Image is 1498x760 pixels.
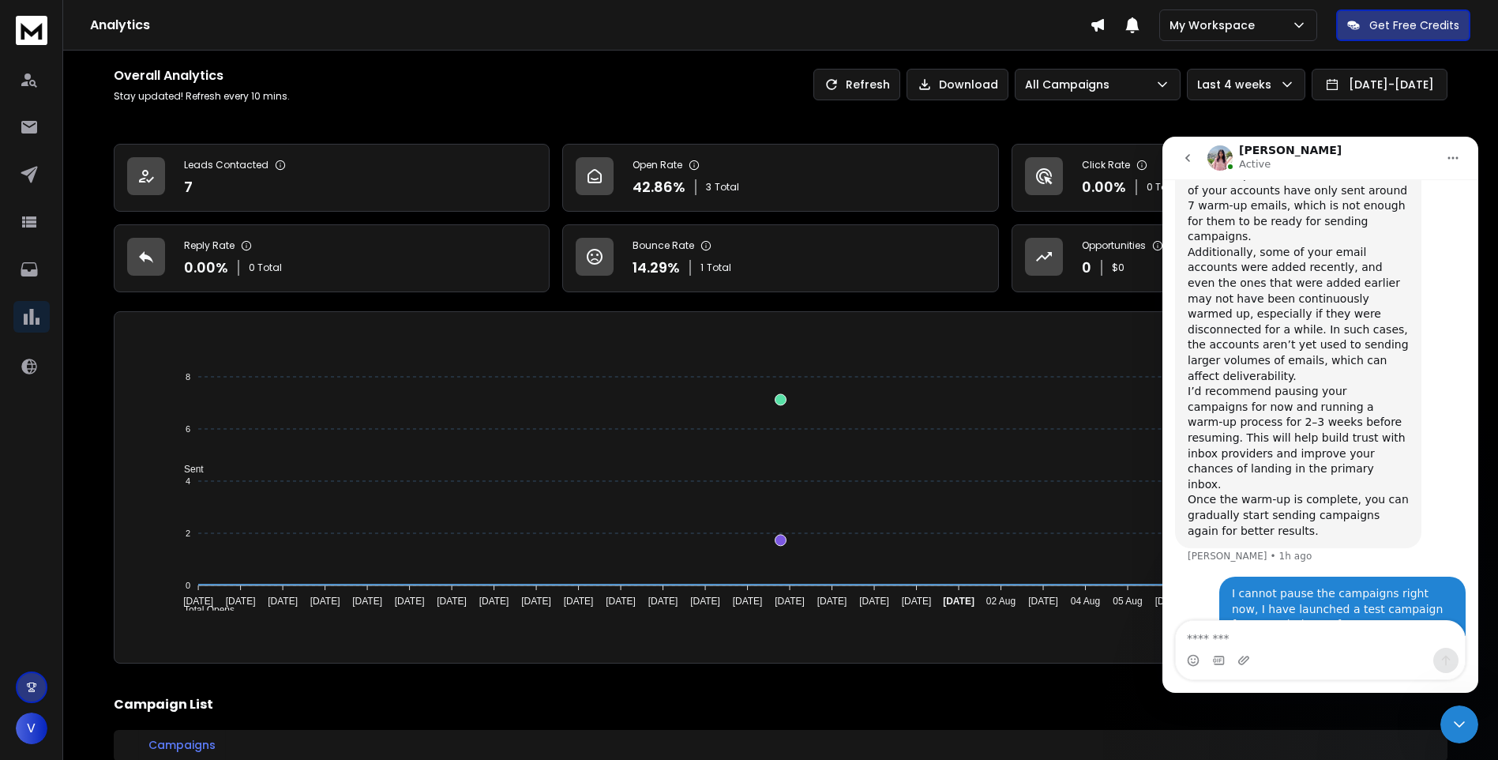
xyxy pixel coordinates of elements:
tspan: 05 Aug [1113,596,1143,607]
p: $ 0 [1112,261,1124,274]
tspan: 04 Aug [1071,596,1100,607]
p: 0 [1082,257,1091,279]
h1: Overall Analytics [114,66,290,85]
p: 7 [184,176,193,198]
button: Refresh [813,69,900,100]
tspan: [DATE] [268,596,298,607]
div: [PERSON_NAME] • 1h ago [25,415,149,424]
iframe: Intercom live chat [1440,705,1478,743]
p: 42.86 % [633,176,685,198]
a: Opportunities0$0 [1012,224,1447,292]
p: Opportunities [1082,239,1146,252]
span: Total [715,181,739,194]
tspan: [DATE] [394,596,424,607]
div: Once the warm-up is complete, you can gradually start sending campaigns again for better results. [25,356,246,402]
tspan: [DATE] [733,596,763,607]
textarea: Message… [13,484,302,511]
tspan: [DATE] [859,596,889,607]
p: Reply Rate [184,239,235,252]
a: Leads Contacted7 [114,144,550,212]
button: Emoji picker [24,517,37,530]
tspan: [DATE] [437,596,467,607]
tspan: [DATE] [352,596,382,607]
span: 1 [700,261,704,274]
p: Bounce Rate [633,239,694,252]
button: Send a message… [271,511,296,536]
iframe: Intercom live chat [1162,137,1478,693]
p: Last 4 weeks [1197,77,1278,92]
p: My Workspace [1169,17,1261,33]
tspan: 8 [186,372,190,382]
h1: Analytics [90,16,1090,35]
div: I cannot pause the campaigns right now, I have launched a test campaign for to track the performa... [57,440,303,506]
tspan: [DATE] [310,596,340,607]
p: x-axis : Date(UTC) [140,629,1421,641]
a: Open Rate42.86%3Total [562,144,998,212]
tspan: [DATE] [1028,596,1058,607]
tspan: [DATE] [1155,596,1185,607]
span: Total Opens [172,604,235,615]
button: Download [907,69,1008,100]
p: Open Rate [633,159,682,171]
img: logo [16,16,47,45]
a: Click Rate0.00%0 Total [1012,144,1447,212]
tspan: [DATE] [902,596,932,607]
p: 0 Total [1147,181,1180,194]
div: Vishnu says… [13,440,303,507]
p: 0.00 % [184,257,228,279]
button: [DATE]-[DATE] [1312,69,1447,100]
tspan: [DATE] [225,596,255,607]
p: Click Rate [1082,159,1130,171]
p: 0.00 % [1082,176,1126,198]
a: Bounce Rate14.29%1Total [562,224,998,292]
tspan: [DATE] [183,596,213,607]
button: Get Free Credits [1336,9,1470,41]
button: V [16,713,47,744]
tspan: [DATE] [521,596,551,607]
button: Upload attachment [75,517,88,530]
a: Reply Rate0.00%0 Total [114,224,550,292]
p: All Campaigns [1025,77,1116,92]
div: Additionally, some of your email accounts were added recently, and even the ones that were added ... [25,108,246,247]
span: Total [707,261,731,274]
tspan: 2 [186,529,190,538]
tspan: [DATE] [775,596,805,607]
span: Sent [172,464,204,475]
button: Gif picker [50,517,62,530]
tspan: [DATE] [648,596,678,607]
p: Refresh [846,77,890,92]
tspan: 4 [186,476,190,486]
tspan: 0 [186,581,190,590]
p: Leads Contacted [184,159,268,171]
p: 14.29 % [633,257,680,279]
p: Stay updated! Refresh every 10 mins. [114,90,290,103]
p: 0 Total [249,261,282,274]
tspan: [DATE] [564,596,594,607]
tspan: [DATE] [817,596,847,607]
span: 3 [706,181,711,194]
tspan: [DATE] [690,596,720,607]
tspan: 02 Aug [986,596,1016,607]
div: I’d recommend pausing your campaigns for now and running a warm-up process for 2–3 weeks before r... [25,247,246,356]
tspan: 6 [186,424,190,434]
h2: Campaign List [114,695,1447,714]
p: Get Free Credits [1369,17,1459,33]
tspan: [DATE] [606,596,636,607]
tspan: [DATE] [943,596,974,607]
div: I cannot pause the campaigns right now, I have launched a test campaign for to track the performa... [69,450,291,496]
p: Download [939,77,998,92]
tspan: [DATE] [479,596,509,607]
